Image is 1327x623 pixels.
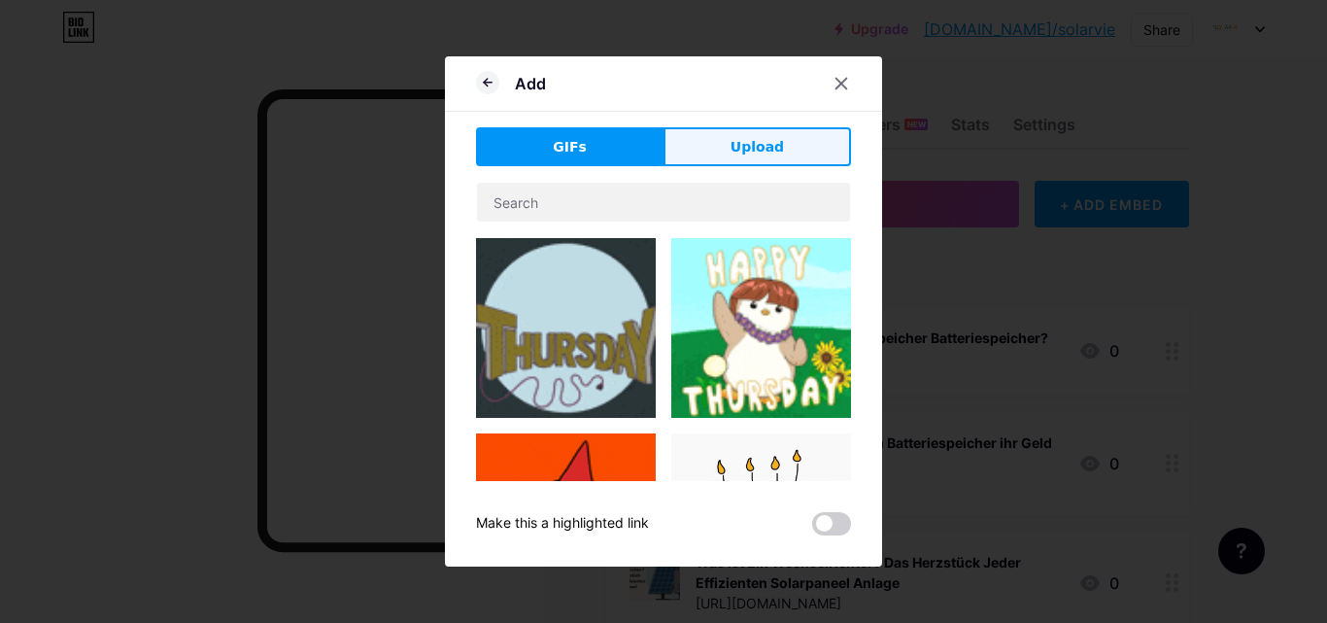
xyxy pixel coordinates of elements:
[731,137,784,157] span: Upload
[663,127,851,166] button: Upload
[671,433,851,613] img: Gihpy
[553,137,587,157] span: GIFs
[671,238,851,418] img: Gihpy
[515,72,546,95] div: Add
[476,238,656,418] img: Gihpy
[477,183,850,222] input: Search
[476,433,656,613] img: Gihpy
[476,512,649,536] div: Make this a highlighted link
[476,127,663,166] button: GIFs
